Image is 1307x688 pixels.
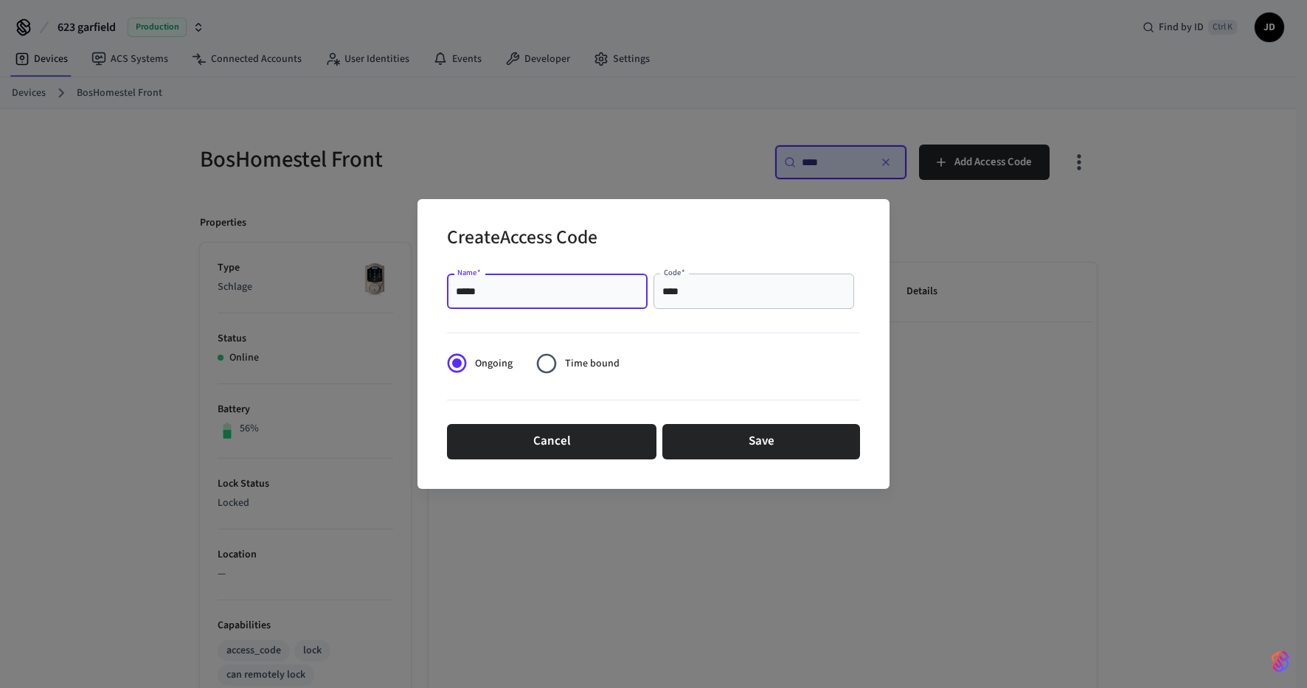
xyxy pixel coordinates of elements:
[457,267,481,278] label: Name
[447,217,597,262] h2: Create Access Code
[475,356,513,372] span: Ongoing
[447,424,656,459] button: Cancel
[1272,650,1289,673] img: SeamLogoGradient.69752ec5.svg
[662,424,860,459] button: Save
[664,267,685,278] label: Code
[565,356,620,372] span: Time bound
